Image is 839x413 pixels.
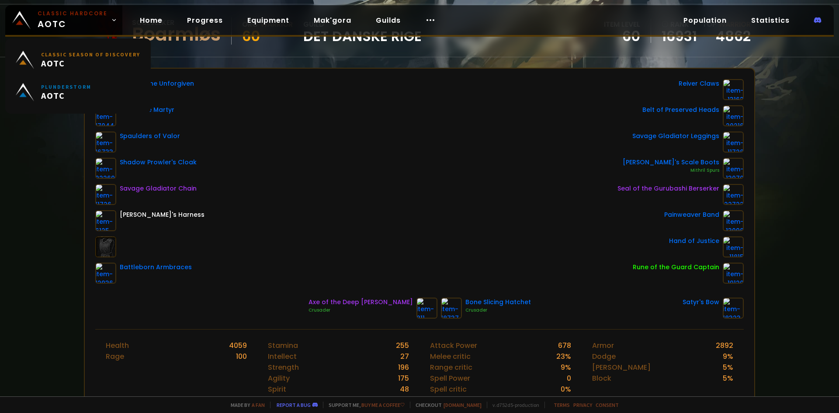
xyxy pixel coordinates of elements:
[633,263,719,272] div: Rune of the Guard Captain
[410,402,482,408] span: Checkout
[95,105,116,126] img: item-17044
[558,340,571,351] div: 678
[723,351,733,362] div: 9 %
[723,210,744,231] img: item-13098
[95,263,116,284] img: item-12936
[744,11,797,29] a: Statistics
[592,340,614,351] div: Armor
[556,351,571,362] div: 23 %
[106,351,124,362] div: Rage
[132,28,221,41] div: Boarmløs
[225,402,265,408] span: Made by
[236,351,247,362] div: 100
[10,76,146,108] a: PlunderstormAOTC
[632,132,719,141] div: Savage Gladiator Leggings
[465,307,531,314] div: Crusader
[106,340,129,351] div: Health
[41,58,140,69] span: AOTC
[120,79,194,88] div: Mask of the Unforgiven
[41,90,91,101] span: AOTC
[303,19,422,43] div: guild
[416,298,437,319] img: item-811
[441,298,462,319] img: item-18737
[716,340,733,351] div: 2892
[567,373,571,384] div: 0
[561,384,571,395] div: 0 %
[592,373,611,384] div: Block
[592,351,616,362] div: Dodge
[669,236,719,246] div: Hand of Justice
[723,132,744,153] img: item-11728
[5,5,122,35] a: Classic HardcoreAOTC
[642,105,719,115] div: Belt of Preserved Heads
[268,340,298,351] div: Stamina
[398,362,409,373] div: 196
[723,79,744,100] img: item-13162
[430,384,467,395] div: Spell critic
[662,30,697,43] a: 16931
[133,11,170,29] a: Home
[723,298,744,319] img: item-18323
[400,351,409,362] div: 27
[723,373,733,384] div: 5 %
[268,373,290,384] div: Agility
[95,132,116,153] img: item-16733
[303,30,422,43] span: Det Danske Rige
[180,11,230,29] a: Progress
[268,362,299,373] div: Strength
[268,384,286,395] div: Spirit
[723,184,744,205] img: item-22722
[400,384,409,395] div: 48
[664,210,719,219] div: Painweaver Band
[430,373,470,384] div: Spell Power
[120,263,192,272] div: Battleborn Armbraces
[430,351,471,362] div: Melee critic
[120,132,180,141] div: Spaulders of Valor
[309,298,413,307] div: Axe of the Deep [PERSON_NAME]
[10,44,146,76] a: Classic Season of DiscoveryAOTC
[252,402,265,408] a: a fan
[240,11,296,29] a: Equipment
[596,402,619,408] a: Consent
[430,340,477,351] div: Attack Power
[38,10,107,17] small: Classic Hardcore
[723,263,744,284] img: item-19120
[229,340,247,351] div: 4059
[465,298,531,307] div: Bone Slicing Hatchet
[38,10,107,31] span: AOTC
[120,158,197,167] div: Shadow Prowler's Cloak
[95,210,116,231] img: item-6125
[554,402,570,408] a: Terms
[604,30,640,43] div: 60
[120,210,205,219] div: [PERSON_NAME]'s Harness
[430,362,472,373] div: Range critic
[723,105,744,126] img: item-20216
[723,158,744,179] img: item-13070
[679,79,719,88] div: Reiver Claws
[592,362,651,373] div: [PERSON_NAME]
[444,402,482,408] a: [DOMAIN_NAME]
[561,362,571,373] div: 9 %
[323,402,405,408] span: Support me,
[723,236,744,257] img: item-11815
[398,373,409,384] div: 175
[361,402,405,408] a: Buy me a coffee
[309,307,413,314] div: Crusader
[676,11,734,29] a: Population
[487,402,539,408] span: v. d752d5 - production
[573,402,592,408] a: Privacy
[396,340,409,351] div: 255
[95,158,116,179] img: item-22269
[307,11,358,29] a: Mak'gora
[617,184,719,193] div: Seal of the Gurubashi Berserker
[120,184,197,193] div: Savage Gladiator Chain
[623,158,719,167] div: [PERSON_NAME]'s Scale Boots
[623,167,719,174] div: Mithril Spurs
[41,83,91,90] small: Plunderstorm
[723,362,733,373] div: 5 %
[95,184,116,205] img: item-11726
[369,11,408,29] a: Guilds
[683,298,719,307] div: Satyr's Bow
[41,51,140,58] small: Classic Season of Discovery
[268,351,297,362] div: Intellect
